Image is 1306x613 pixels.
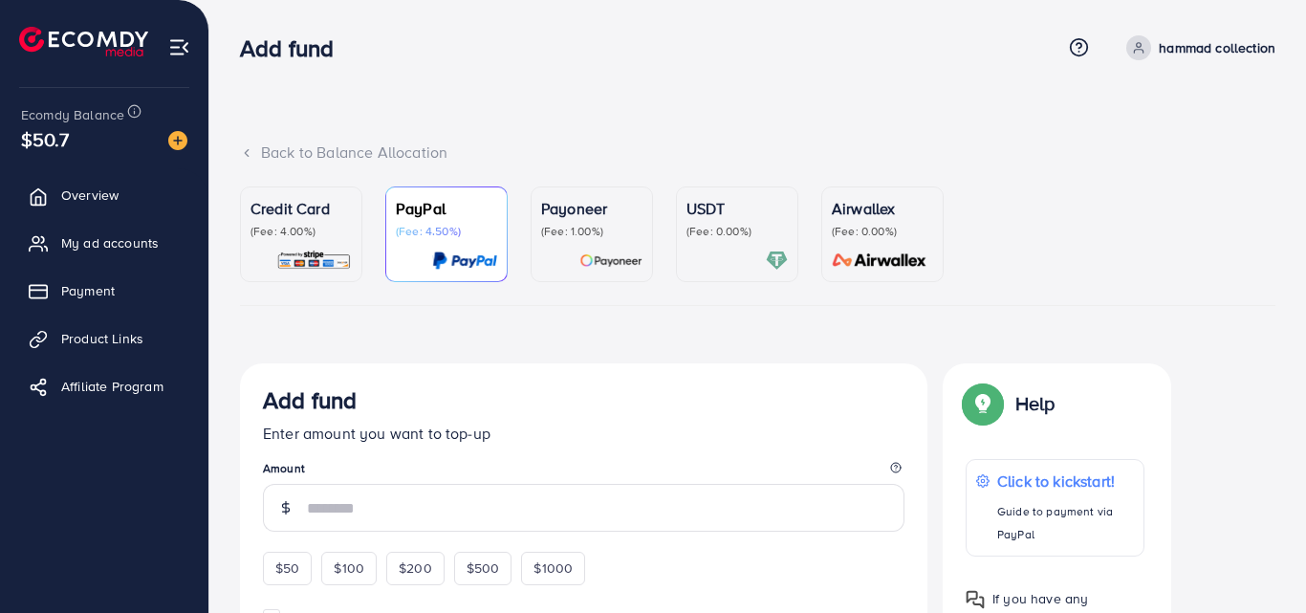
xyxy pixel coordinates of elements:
[1015,392,1056,415] p: Help
[826,250,933,272] img: card
[240,142,1275,164] div: Back to Balance Allocation
[14,272,194,310] a: Payment
[61,377,163,396] span: Affiliate Program
[240,34,349,62] h3: Add fund
[168,36,190,58] img: menu
[966,386,1000,421] img: Popup guide
[61,186,119,205] span: Overview
[61,281,115,300] span: Payment
[997,500,1134,546] p: Guide to payment via PayPal
[263,422,904,445] p: Enter amount you want to top-up
[432,250,497,272] img: card
[997,470,1134,493] p: Click to kickstart!
[399,558,432,578] span: $200
[61,233,159,252] span: My ad accounts
[966,590,985,609] img: Popup guide
[1119,35,1275,60] a: hammad collection
[14,319,194,358] a: Product Links
[250,197,352,220] p: Credit Card
[334,558,364,578] span: $100
[21,125,69,153] span: $50.7
[19,27,148,56] img: logo
[832,224,933,239] p: (Fee: 0.00%)
[61,329,143,348] span: Product Links
[541,224,642,239] p: (Fee: 1.00%)
[14,176,194,214] a: Overview
[396,224,497,239] p: (Fee: 4.50%)
[533,558,573,578] span: $1000
[263,460,904,484] legend: Amount
[276,250,352,272] img: card
[541,197,642,220] p: Payoneer
[275,558,299,578] span: $50
[686,197,788,220] p: USDT
[263,386,357,414] h3: Add fund
[467,558,500,578] span: $500
[250,224,352,239] p: (Fee: 4.00%)
[396,197,497,220] p: PayPal
[766,250,788,272] img: card
[21,105,124,124] span: Ecomdy Balance
[14,367,194,405] a: Affiliate Program
[14,224,194,262] a: My ad accounts
[168,131,187,150] img: image
[832,197,933,220] p: Airwallex
[686,224,788,239] p: (Fee: 0.00%)
[1159,36,1275,59] p: hammad collection
[579,250,642,272] img: card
